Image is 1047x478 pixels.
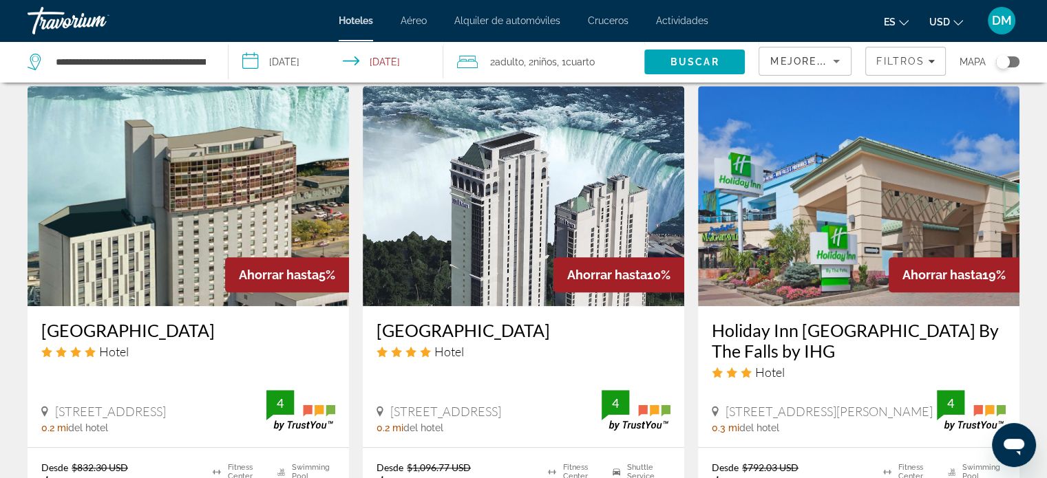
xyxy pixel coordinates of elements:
[28,3,165,39] a: Travorium
[755,365,785,380] span: Hotel
[770,53,840,69] mat-select: Sort by
[434,344,464,359] span: Hotel
[884,17,896,28] span: es
[602,390,670,431] img: TrustYou guest rating badge
[41,320,335,340] a: [GEOGRAPHIC_DATA]
[41,422,68,433] span: 0.2 mi
[403,422,443,433] span: del hotel
[712,461,739,473] span: Desde
[454,15,560,26] a: Alquiler de automóviles
[937,390,1006,431] img: TrustYou guest rating badge
[55,404,166,419] span: [STREET_ADDRESS]
[41,461,68,473] span: Desde
[602,395,629,411] div: 4
[490,52,524,72] span: 2
[992,14,1012,28] span: DM
[41,344,335,359] div: 4 star Hotel
[929,12,963,32] button: Change currency
[992,423,1036,467] iframe: Button to launch messaging window
[960,52,986,72] span: Mapa
[726,404,933,419] span: [STREET_ADDRESS][PERSON_NAME]
[390,404,501,419] span: [STREET_ADDRESS]
[902,268,982,282] span: Ahorrar hasta
[363,86,684,306] img: Hilton Niagara Falls Fallsview Hotel & Suites
[377,461,403,473] span: Desde
[984,6,1019,35] button: User Menu
[986,56,1019,68] button: Toggle map
[865,47,946,76] button: Filters
[72,461,128,473] del: $832.30 USD
[229,41,443,83] button: Select check in and out date
[656,15,708,26] a: Actividades
[377,422,403,433] span: 0.2 mi
[239,268,319,282] span: Ahorrar hasta
[588,15,628,26] a: Cruceros
[698,86,1019,306] img: Holiday Inn Niagara Falls By The Falls by IHG
[712,320,1006,361] a: Holiday Inn [GEOGRAPHIC_DATA] By The Falls by IHG
[533,56,557,67] span: Niños
[377,344,670,359] div: 4 star Hotel
[28,86,349,306] img: Wyndham Grand Fallsview Hotel
[889,257,1019,292] div: 19%
[712,422,739,433] span: 0.3 mi
[553,257,684,292] div: 10%
[99,344,129,359] span: Hotel
[443,41,644,83] button: Travelers: 2 adults, 2 children
[54,52,207,72] input: Search hotel destination
[524,52,557,72] span: , 2
[929,17,950,28] span: USD
[495,56,524,67] span: Adulto
[739,422,779,433] span: del hotel
[266,395,294,411] div: 4
[937,395,964,411] div: 4
[884,12,909,32] button: Change language
[266,390,335,431] img: TrustYou guest rating badge
[225,257,349,292] div: 5%
[742,461,799,473] del: $792.03 USD
[377,320,670,340] a: [GEOGRAPHIC_DATA]
[770,56,908,67] span: Mejores descuentos
[712,365,1006,380] div: 3 star Hotel
[670,56,719,67] span: Buscar
[339,15,373,26] a: Hoteles
[68,422,108,433] span: del hotel
[567,268,647,282] span: Ahorrar hasta
[401,15,427,26] a: Aéreo
[407,461,471,473] del: $1,096.77 USD
[557,52,595,72] span: , 1
[566,56,595,67] span: Cuarto
[644,50,745,74] button: Search
[876,56,924,67] span: Filtros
